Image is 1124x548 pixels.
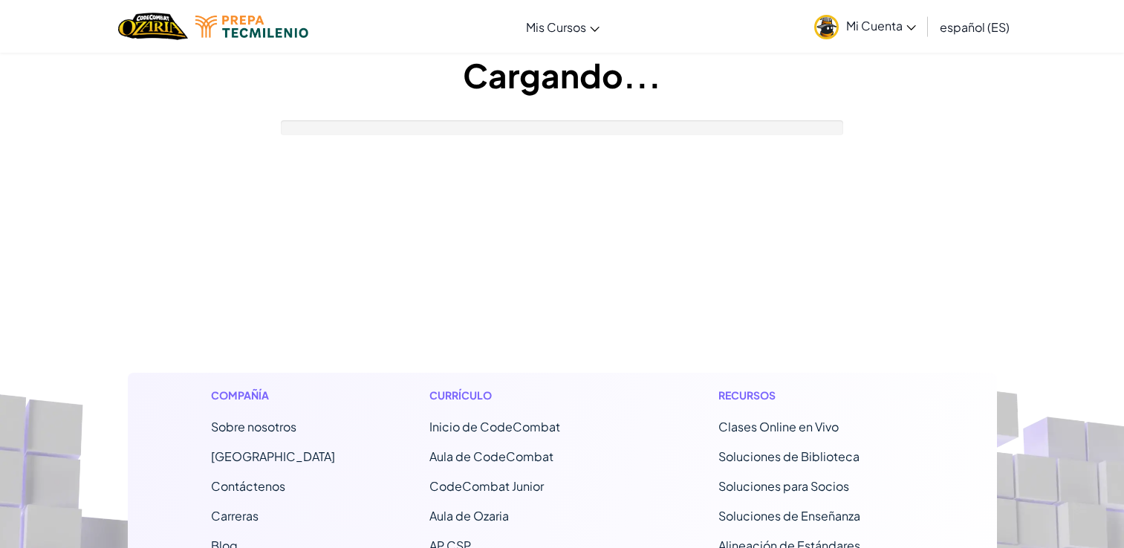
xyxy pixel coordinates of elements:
img: Tecmilenio logo [195,16,308,38]
span: Mi Cuenta [846,18,916,33]
a: Sobre nosotros [211,419,296,434]
a: español (ES) [932,7,1017,47]
a: Mis Cursos [519,7,607,47]
a: Soluciones de Enseñanza [718,508,860,523]
a: Carreras [211,508,259,523]
a: Ozaria by CodeCombat logo [118,11,187,42]
span: Mis Cursos [526,19,586,35]
a: CodeCombat Junior [429,478,544,494]
span: Contáctenos [211,478,285,494]
h1: Recursos [718,388,914,403]
span: Inicio de CodeCombat [429,419,560,434]
a: Mi Cuenta [807,3,923,50]
a: Aula de CodeCombat [429,448,553,464]
span: español (ES) [940,19,1010,35]
a: Clases Online en Vivo [718,419,839,434]
a: Soluciones para Socios [718,478,849,494]
a: Aula de Ozaria [429,508,509,523]
a: [GEOGRAPHIC_DATA] [211,448,335,464]
h1: Compañía [211,388,335,403]
img: avatar [814,15,839,39]
img: Home [118,11,187,42]
h1: Currículo [429,388,625,403]
a: Soluciones de Biblioteca [718,448,860,464]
